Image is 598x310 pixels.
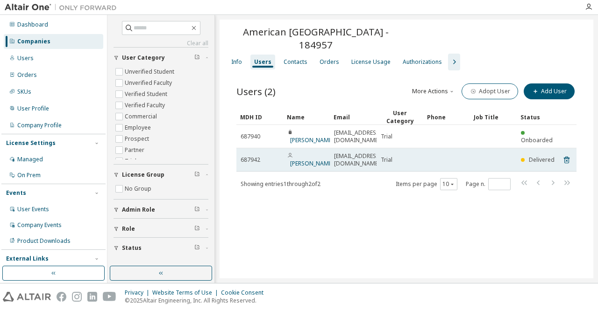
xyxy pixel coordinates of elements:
[194,244,200,252] span: Clear filter
[524,83,575,99] button: Add User
[254,58,271,66] div: Users
[241,156,260,164] span: 687942
[125,89,169,100] label: Verified Student
[231,58,242,66] div: Info
[466,178,511,190] span: Page n.
[6,255,49,262] div: External Links
[125,289,152,296] div: Privacy
[122,54,165,62] span: User Category
[221,289,269,296] div: Cookie Consent
[17,71,37,79] div: Orders
[529,156,555,164] span: Delivered
[194,206,200,214] span: Clear filter
[411,83,456,99] button: More Actions
[122,244,142,252] span: Status
[194,171,200,179] span: Clear filter
[5,3,121,12] img: Altair One
[3,292,51,302] img: altair_logo.svg
[403,58,442,66] div: Authorizations
[122,171,164,179] span: License Group
[114,48,208,68] button: User Category
[17,21,48,28] div: Dashboard
[320,58,339,66] div: Orders
[125,133,151,145] label: Prospect
[87,292,97,302] img: linkedin.svg
[334,110,373,124] div: Email
[462,83,518,99] button: Adopt User
[17,156,43,163] div: Managed
[236,85,276,98] span: Users (2)
[474,110,513,124] div: Job Title
[6,189,26,197] div: Events
[194,225,200,233] span: Clear filter
[381,156,392,164] span: Trial
[114,238,208,258] button: Status
[125,111,159,122] label: Commercial
[122,225,135,233] span: Role
[396,178,457,190] span: Items per page
[125,156,138,167] label: Trial
[17,122,62,129] div: Company Profile
[17,38,50,45] div: Companies
[290,136,334,144] a: [PERSON_NAME]
[240,110,279,124] div: MDH ID
[17,172,41,179] div: On Prem
[334,129,381,144] span: [EMAIL_ADDRESS][DOMAIN_NAME]
[72,292,82,302] img: instagram.svg
[152,289,221,296] div: Website Terms of Use
[521,136,553,144] span: Onboarded
[380,109,420,125] div: User Category
[17,206,49,213] div: User Events
[125,145,146,156] label: Partner
[287,110,326,124] div: Name
[114,219,208,239] button: Role
[125,296,269,304] p: © 2025 Altair Engineering, Inc. All Rights Reserved.
[114,165,208,185] button: License Group
[122,206,155,214] span: Admin Role
[284,58,307,66] div: Contacts
[241,180,320,188] span: Showing entries 1 through 2 of 2
[17,221,62,229] div: Company Events
[334,152,381,167] span: [EMAIL_ADDRESS][DOMAIN_NAME]
[125,66,176,77] label: Unverified Student
[125,183,153,194] label: No Group
[442,180,455,188] button: 10
[125,77,174,89] label: Unverified Faculty
[427,110,466,124] div: Phone
[114,40,208,47] a: Clear all
[17,55,34,62] div: Users
[114,200,208,220] button: Admin Role
[17,88,31,96] div: SKUs
[17,237,71,245] div: Product Downloads
[194,54,200,62] span: Clear filter
[6,139,56,147] div: License Settings
[17,105,49,112] div: User Profile
[125,100,167,111] label: Verified Faculty
[290,159,334,167] a: [PERSON_NAME]
[125,122,153,133] label: Employee
[225,25,407,51] span: American [GEOGRAPHIC_DATA] - 184957
[103,292,116,302] img: youtube.svg
[241,133,260,140] span: 687940
[381,133,392,140] span: Trial
[351,58,391,66] div: License Usage
[520,110,560,124] div: Status
[57,292,66,302] img: facebook.svg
